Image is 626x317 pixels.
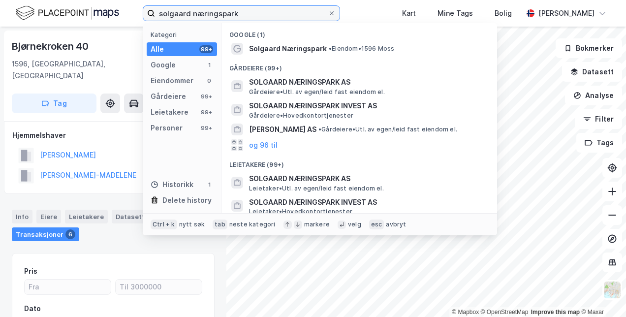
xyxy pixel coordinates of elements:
span: • [318,126,321,133]
span: Leietaker • Hovedkontortjenester [249,208,352,216]
div: Bjørnekroken 40 [12,38,91,54]
div: markere [304,221,330,228]
div: 1596, [GEOGRAPHIC_DATA], [GEOGRAPHIC_DATA] [12,58,169,82]
button: og 96 til [249,139,278,151]
div: Historikk [151,179,193,190]
div: Google [151,59,176,71]
img: logo.f888ab2527a4732fd821a326f86c7f29.svg [16,4,119,22]
div: Google (1) [221,23,497,41]
span: Gårdeiere • Hovedkontortjenester [249,112,353,120]
div: Gårdeiere [151,91,186,102]
button: Filter [575,109,622,129]
div: esc [369,220,384,229]
div: tab [213,220,227,229]
span: Eiendom • 1596 Moss [329,45,395,53]
div: avbryt [386,221,406,228]
button: Bokmerker [556,38,622,58]
div: Datasett [112,210,149,223]
span: SOLGAARD NÆRINGSPARK AS [249,76,485,88]
span: Solgaard Næringspark [249,43,327,55]
div: Kart [402,7,416,19]
div: Mine Tags [438,7,473,19]
div: Transaksjoner [12,227,79,241]
div: Info [12,210,32,223]
div: [PERSON_NAME] [538,7,595,19]
button: Analyse [565,86,622,105]
div: Hjemmelshaver [12,129,214,141]
div: 99+ [199,45,213,53]
div: Bolig [495,7,512,19]
span: SOLGAARD NÆRINGSPARK INVEST AS [249,196,485,208]
a: OpenStreetMap [481,309,529,316]
div: Leietakere [65,210,108,223]
div: nytt søk [179,221,205,228]
div: velg [348,221,361,228]
div: Leietakere (99+) [221,153,497,171]
div: 1 [205,181,213,189]
div: Leietakere [151,106,188,118]
div: 99+ [199,124,213,132]
span: Gårdeiere • Utl. av egen/leid fast eiendom el. [318,126,457,133]
span: SOLGAARD NÆRINGSPARK INVEST AS [249,100,485,112]
span: Leietaker • Utl. av egen/leid fast eiendom el. [249,185,384,192]
button: Tags [576,133,622,153]
div: Gårdeiere (99+) [221,57,497,74]
div: Personer [151,122,183,134]
button: Datasett [562,62,622,82]
div: 6 [65,229,75,239]
div: 0 [205,77,213,85]
div: Eiere [36,210,61,223]
div: Kategori [151,31,217,38]
div: Eiendommer [151,75,193,87]
span: Gårdeiere • Utl. av egen/leid fast eiendom el. [249,88,385,96]
a: Improve this map [531,309,580,316]
div: Dato [24,303,41,315]
a: Mapbox [452,309,479,316]
button: Tag [12,94,96,113]
span: [PERSON_NAME] AS [249,124,316,135]
input: Til 3000000 [116,280,202,294]
input: Søk på adresse, matrikkel, gårdeiere, leietakere eller personer [155,6,328,21]
span: • [329,45,332,52]
input: Fra [25,280,111,294]
span: SOLGAARD NÆRINGSPARK AS [249,173,485,185]
div: Pris [24,265,37,277]
div: Ctrl + k [151,220,177,229]
div: 1 [205,61,213,69]
div: neste kategori [229,221,276,228]
div: Delete history [162,194,212,206]
iframe: Chat Widget [577,270,626,317]
div: 99+ [199,93,213,100]
div: 99+ [199,108,213,116]
div: Alle [151,43,164,55]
